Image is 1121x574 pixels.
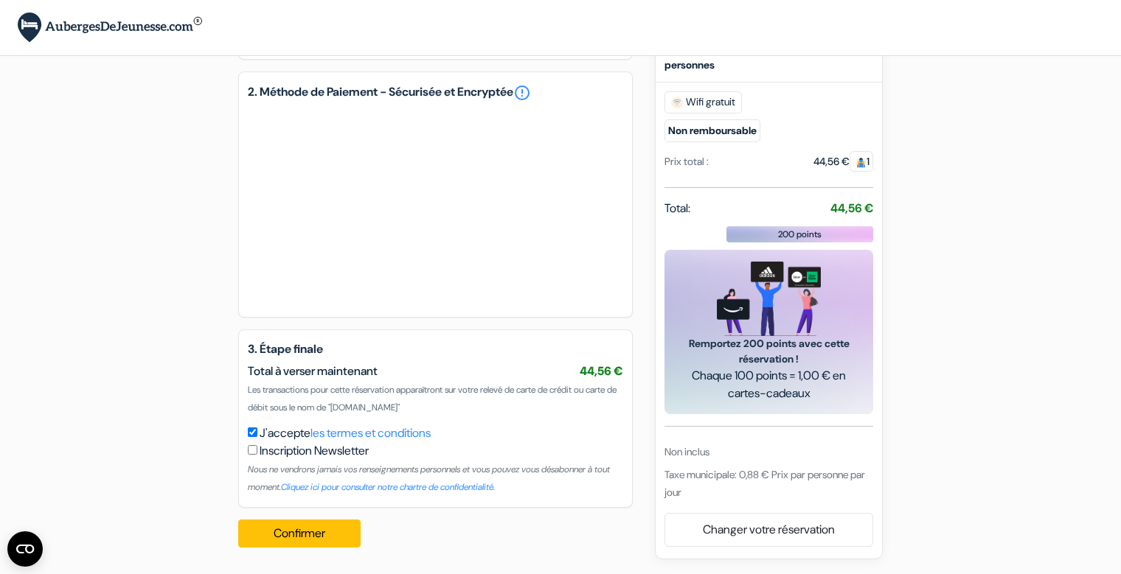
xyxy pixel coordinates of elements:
[717,262,821,336] img: gift_card_hero_new.png
[682,336,855,367] span: Remportez 200 points avec cette réservation !
[850,151,873,172] span: 1
[248,363,378,379] span: Total à verser maintenant
[664,200,690,217] span: Total:
[238,519,361,547] button: Confirmer
[248,384,617,413] span: Les transactions pour cette réservation apparaîtront sur votre relevé de carte de crédit ou carte...
[513,84,531,102] a: error_outline
[664,43,831,71] b: Lit JOST dans un dortoir mixte de 8 personnes
[580,363,623,379] span: 44,56 €
[855,157,867,168] img: guest.svg
[664,468,865,499] span: Taxe municipale: 0,88 € Prix par personne par jour
[664,154,709,169] div: Prix total :
[665,516,872,544] a: Changer votre réservation
[813,154,873,169] div: 44,56 €
[830,200,873,216] strong: 44,56 €
[281,481,495,493] a: Cliquez ici pour consulter notre chartre de confidentialité.
[664,91,742,113] span: Wifi gratuit
[260,424,431,442] label: J'accepte
[671,97,683,108] img: free_wifi.svg
[260,442,369,460] label: Inscription Newsletter
[664,119,760,142] small: Non remboursable
[682,367,855,402] span: Chaque 100 points = 1,00 € en cartes-cadeaux
[248,463,610,493] small: Nous ne vendrons jamais vos renseignements personnels et vous pouvez vous désabonner à tout moment.
[18,13,202,43] img: AubergesDeJeunesse.com
[664,444,873,460] div: Non inclus
[310,425,431,441] a: les termes et conditions
[7,531,43,567] button: Ouvrir le widget CMP
[778,228,822,241] span: 200 points
[248,84,623,102] h5: 2. Méthode de Paiement - Sécurisée et Encryptée
[263,122,608,290] iframe: Cadre de saisie sécurisé pour le paiement
[248,342,623,356] h5: 3. Étape finale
